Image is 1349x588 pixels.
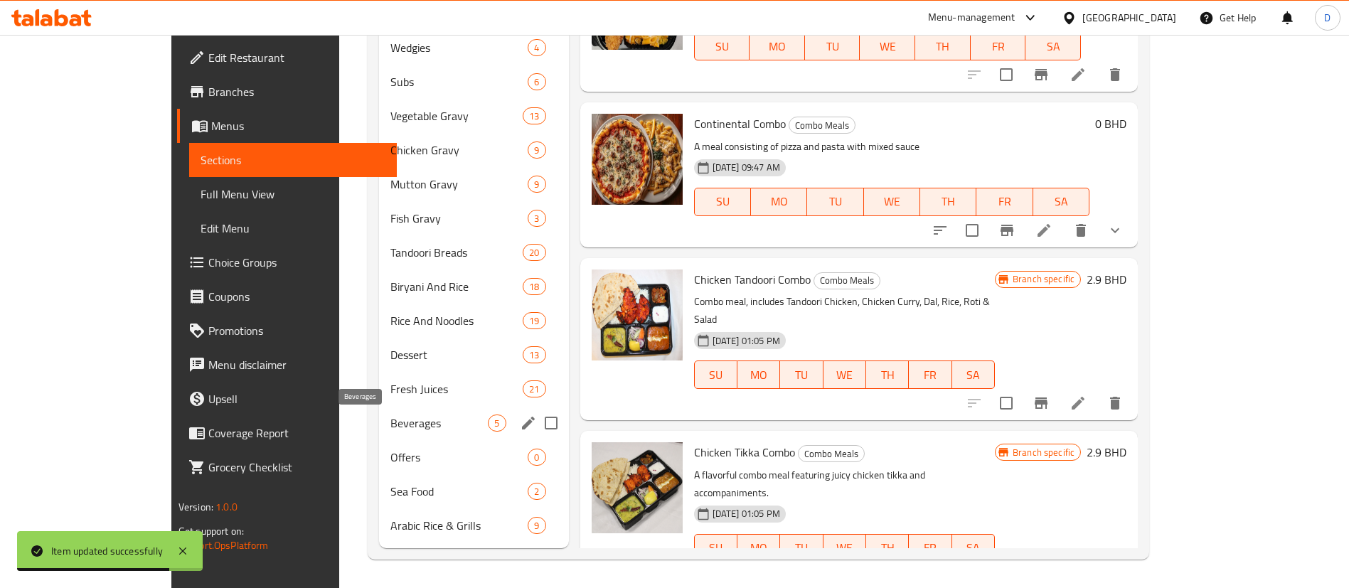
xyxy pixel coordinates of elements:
[211,117,385,134] span: Menus
[789,117,855,134] span: Combo Meals
[177,41,397,75] a: Edit Restaurant
[208,83,385,100] span: Branches
[811,36,855,57] span: TU
[189,177,397,211] a: Full Menu View
[523,346,545,363] div: items
[805,32,860,60] button: TU
[390,278,523,295] span: Biryani And Rice
[915,365,946,385] span: FR
[694,360,737,389] button: SU
[982,191,1027,212] span: FR
[909,534,951,562] button: FR
[528,41,545,55] span: 4
[958,538,989,558] span: SA
[379,65,569,99] div: Subs6
[694,466,995,502] p: A flavorful combo meal featuring juicy chicken tikka and accompaniments.
[177,416,397,450] a: Coverage Report
[799,446,864,462] span: Combo Meals
[518,412,539,434] button: edit
[390,39,528,56] span: Wedgies
[177,75,397,109] a: Branches
[177,109,397,143] a: Menus
[390,415,489,432] span: Beverages
[523,244,545,261] div: items
[743,365,774,385] span: MO
[915,538,946,558] span: FR
[177,450,397,484] a: Grocery Checklist
[829,538,860,558] span: WE
[390,141,528,159] span: Chicken Gravy
[178,536,269,555] a: Support.OpsPlatform
[1031,36,1075,57] span: SA
[528,39,545,56] div: items
[390,380,523,397] span: Fresh Juices
[528,141,545,159] div: items
[390,312,523,329] span: Rice And Noodles
[390,210,528,227] span: Fish Gravy
[1039,191,1084,212] span: SA
[1007,446,1080,459] span: Branch specific
[379,201,569,235] div: Fish Gravy3
[813,191,858,212] span: TU
[976,36,1020,57] span: FR
[528,210,545,227] div: items
[390,73,528,90] div: Subs
[920,188,976,216] button: TH
[379,31,569,65] div: Wedgies4
[866,360,909,389] button: TH
[694,138,1090,156] p: A meal consisting of pizza and pasta with mixed sauce
[379,133,569,167] div: Chicken Gravy9
[177,245,397,279] a: Choice Groups
[990,213,1024,247] button: Branch-specific-item
[991,388,1021,418] span: Select to update
[177,279,397,314] a: Coupons
[737,360,780,389] button: MO
[528,483,545,500] div: items
[208,390,385,407] span: Upsell
[786,538,817,558] span: TU
[528,212,545,225] span: 3
[379,269,569,304] div: Biryani And Rice18
[928,9,1015,26] div: Menu-management
[379,372,569,406] div: Fresh Juices21
[700,36,745,57] span: SU
[528,485,545,498] span: 2
[379,440,569,474] div: Offers0
[1070,395,1087,412] a: Edit menu item
[1024,386,1058,420] button: Branch-specific-item
[379,406,569,440] div: Beverages5edit
[189,143,397,177] a: Sections
[1098,58,1132,92] button: delete
[952,534,995,562] button: SA
[860,32,915,60] button: WE
[694,534,737,562] button: SU
[870,191,915,212] span: WE
[523,278,545,295] div: items
[177,382,397,416] a: Upsell
[700,191,745,212] span: SU
[1107,222,1124,239] svg: Show Choices
[528,75,545,89] span: 6
[390,346,523,363] span: Dessert
[390,517,528,534] div: Arabic Rice & Grills
[208,254,385,271] span: Choice Groups
[379,167,569,201] div: Mutton Gravy9
[1095,114,1126,134] h6: 0 BHD
[694,188,751,216] button: SU
[780,360,823,389] button: TU
[208,322,385,339] span: Promotions
[1098,213,1132,247] button: show more
[814,272,880,289] div: Combo Meals
[208,424,385,442] span: Coverage Report
[823,360,866,389] button: WE
[750,32,805,60] button: MO
[1324,10,1331,26] span: D
[528,519,545,533] span: 9
[523,107,545,124] div: items
[208,459,385,476] span: Grocery Checklist
[379,338,569,372] div: Dessert13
